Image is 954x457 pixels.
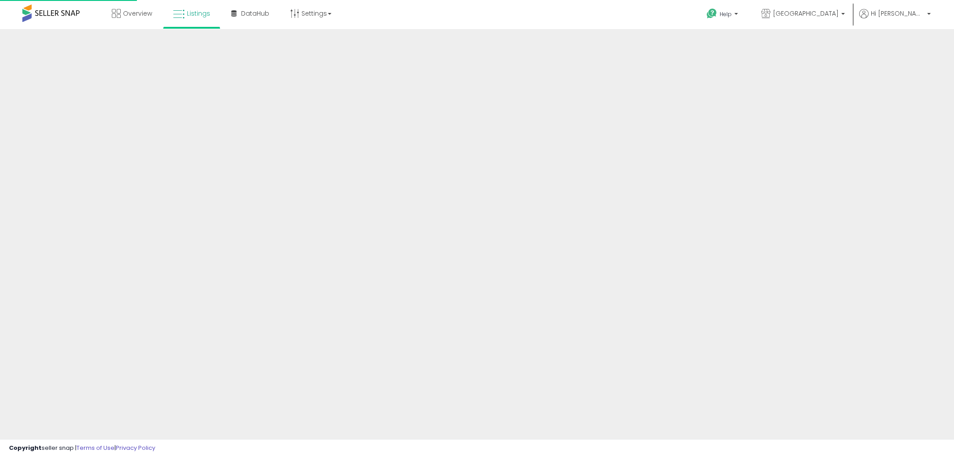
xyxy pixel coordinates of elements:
[859,9,931,29] a: Hi [PERSON_NAME]
[187,9,210,18] span: Listings
[123,9,152,18] span: Overview
[773,9,839,18] span: [GEOGRAPHIC_DATA]
[241,9,269,18] span: DataHub
[720,10,732,18] span: Help
[700,1,747,29] a: Help
[871,9,924,18] span: Hi [PERSON_NAME]
[706,8,717,19] i: Get Help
